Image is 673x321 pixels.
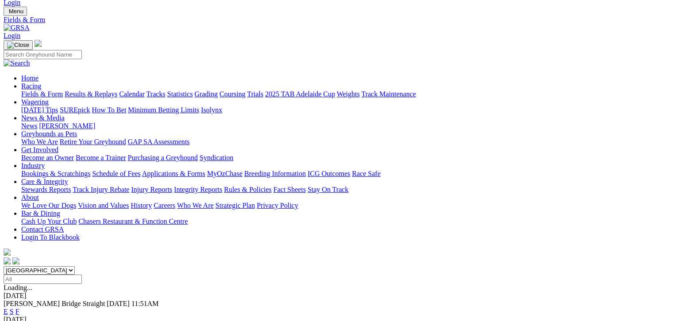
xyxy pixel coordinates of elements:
[21,154,74,161] a: Become an Owner
[4,40,33,50] button: Toggle navigation
[21,82,41,90] a: Racing
[21,233,80,241] a: Login To Blackbook
[21,225,64,233] a: Contact GRSA
[78,202,129,209] a: Vision and Values
[21,202,669,210] div: About
[131,202,152,209] a: History
[4,292,669,300] div: [DATE]
[244,170,306,177] a: Breeding Information
[78,218,188,225] a: Chasers Restaurant & Function Centre
[177,202,214,209] a: Who We Are
[4,24,30,32] img: GRSA
[174,186,222,193] a: Integrity Reports
[21,74,38,82] a: Home
[352,170,380,177] a: Race Safe
[131,186,172,193] a: Injury Reports
[107,300,130,307] span: [DATE]
[128,154,198,161] a: Purchasing a Greyhound
[21,138,669,146] div: Greyhounds as Pets
[92,106,127,114] a: How To Bet
[21,162,45,169] a: Industry
[4,32,20,39] a: Login
[119,90,145,98] a: Calendar
[21,90,63,98] a: Fields & Form
[9,8,23,15] span: Menu
[21,90,669,98] div: Racing
[21,218,77,225] a: Cash Up Your Club
[4,248,11,256] img: logo-grsa-white.png
[76,154,126,161] a: Become a Trainer
[195,90,218,98] a: Grading
[154,202,175,209] a: Careers
[146,90,165,98] a: Tracks
[4,275,82,284] input: Select date
[21,202,76,209] a: We Love Our Dogs
[167,90,193,98] a: Statistics
[247,90,263,98] a: Trials
[7,42,29,49] img: Close
[60,138,126,145] a: Retire Your Greyhound
[21,154,669,162] div: Get Involved
[21,122,669,130] div: News & Media
[4,59,30,67] img: Search
[224,186,272,193] a: Rules & Policies
[337,90,360,98] a: Weights
[215,202,255,209] a: Strategic Plan
[92,170,140,177] a: Schedule of Fees
[10,308,14,315] a: S
[21,106,58,114] a: [DATE] Tips
[21,186,71,193] a: Stewards Reports
[21,106,669,114] div: Wagering
[21,170,90,177] a: Bookings & Scratchings
[128,106,199,114] a: Minimum Betting Limits
[128,138,190,145] a: GAP SA Assessments
[12,257,19,264] img: twitter.svg
[39,122,95,130] a: [PERSON_NAME]
[21,186,669,194] div: Care & Integrity
[21,114,65,122] a: News & Media
[21,146,58,153] a: Get Involved
[4,16,669,24] a: Fields & Form
[21,170,669,178] div: Industry
[4,257,11,264] img: facebook.svg
[142,170,205,177] a: Applications & Forms
[265,90,335,98] a: 2025 TAB Adelaide Cup
[4,300,105,307] span: [PERSON_NAME] Bridge Straight
[21,130,77,138] a: Greyhounds as Pets
[273,186,306,193] a: Fact Sheets
[308,186,348,193] a: Stay On Track
[21,218,669,225] div: Bar & Dining
[21,210,60,217] a: Bar & Dining
[21,178,68,185] a: Care & Integrity
[361,90,416,98] a: Track Maintenance
[131,300,159,307] span: 11:51AM
[201,106,222,114] a: Isolynx
[21,194,39,201] a: About
[21,122,37,130] a: News
[21,138,58,145] a: Who We Are
[308,170,350,177] a: ICG Outcomes
[257,202,298,209] a: Privacy Policy
[207,170,242,177] a: MyOzChase
[219,90,246,98] a: Coursing
[4,7,27,16] button: Toggle navigation
[4,284,32,291] span: Loading...
[35,40,42,47] img: logo-grsa-white.png
[73,186,129,193] a: Track Injury Rebate
[4,308,8,315] a: E
[200,154,233,161] a: Syndication
[65,90,117,98] a: Results & Replays
[60,106,90,114] a: SUREpick
[15,308,19,315] a: F
[4,50,82,59] input: Search
[21,98,49,106] a: Wagering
